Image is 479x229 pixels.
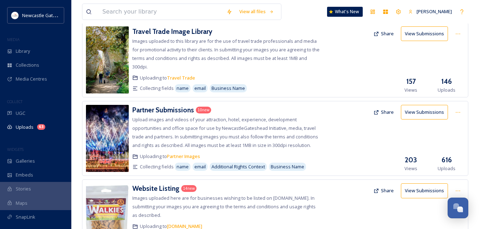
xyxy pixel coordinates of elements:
[16,124,34,131] span: Uploads
[86,105,129,172] img: 0f5ed072-ab5d-4b10-93e5-d26f2c1c4804.jpg
[132,184,179,193] h3: Website Listing
[132,116,318,148] span: Upload images and videos of your attraction, hotel, experience, development opportunities and off...
[442,155,452,165] h3: 616
[132,183,179,194] a: Website Listing
[406,76,416,87] h3: 157
[37,124,45,130] div: 63
[401,183,452,198] a: View Submissions
[370,27,397,41] button: Share
[16,185,31,192] span: Stories
[401,105,452,119] a: View Submissions
[417,8,452,15] span: [PERSON_NAME]
[438,165,455,172] span: Uploads
[196,107,211,113] div: 10 new
[404,87,417,93] span: Views
[404,165,417,172] span: Views
[370,184,397,198] button: Share
[140,75,195,81] span: Uploading to
[99,4,223,20] input: Search your library
[22,12,88,19] span: Newcastle Gateshead Initiative
[132,106,194,114] h3: Partner Submissions
[236,5,277,19] a: View all files
[132,38,320,70] span: Images uploaded to this library are for the use of travel trade professionals and media for promo...
[327,7,363,17] a: What's New
[132,105,194,115] a: Partner Submissions
[7,147,24,152] span: WIDGETS
[16,48,30,55] span: Library
[405,155,417,165] h3: 203
[167,75,195,81] a: Travel Trade
[16,200,27,207] span: Maps
[11,12,19,19] img: DqD9wEUd_400x400.jpg
[441,76,452,87] h3: 146
[132,27,212,36] h3: Travel Trade Image Library
[401,26,452,41] a: View Submissions
[177,163,189,170] span: name
[438,87,455,93] span: Uploads
[181,185,197,192] div: 14 new
[16,214,35,220] span: SnapLink
[140,85,174,92] span: Collecting fields
[401,183,448,198] button: View Submissions
[16,110,25,117] span: UGC
[16,172,33,178] span: Embeds
[177,85,189,92] span: name
[194,163,206,170] span: email
[140,163,174,170] span: Collecting fields
[86,26,129,93] img: 5be6199d-0dbc-41bf-939a-ca0c2572ebb2.jpg
[401,26,448,41] button: View Submissions
[370,105,397,119] button: Share
[140,153,200,160] span: Uploading to
[194,85,206,92] span: email
[401,105,448,119] button: View Submissions
[7,37,20,42] span: MEDIA
[16,158,35,164] span: Galleries
[405,5,455,19] a: [PERSON_NAME]
[132,195,316,218] span: Images uploaded here are for businesses wishing to be listed on [DOMAIN_NAME]. In submitting your...
[167,153,200,159] a: Partner Images
[212,163,265,170] span: Additional Rights Context
[271,163,304,170] span: Business Name
[448,198,468,218] button: Open Chat
[16,76,47,82] span: Media Centres
[7,99,22,104] span: COLLECT
[16,62,39,68] span: Collections
[212,85,245,92] span: Business Name
[132,26,212,37] a: Travel Trade Image Library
